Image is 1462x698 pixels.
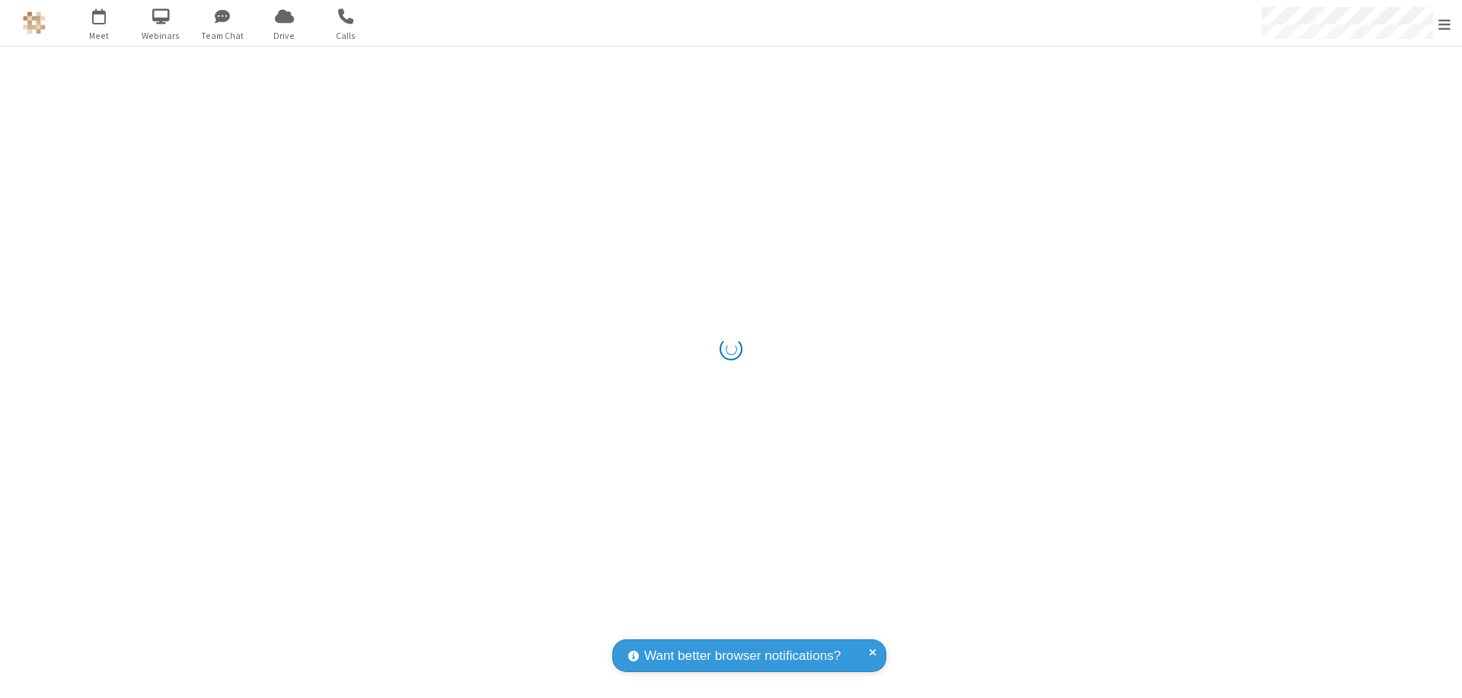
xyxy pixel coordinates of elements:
[194,29,251,43] span: Team Chat
[71,29,128,43] span: Meet
[132,29,190,43] span: Webinars
[318,29,375,43] span: Calls
[644,646,841,666] span: Want better browser notifications?
[23,11,46,34] img: QA Selenium DO NOT DELETE OR CHANGE
[256,29,313,43] span: Drive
